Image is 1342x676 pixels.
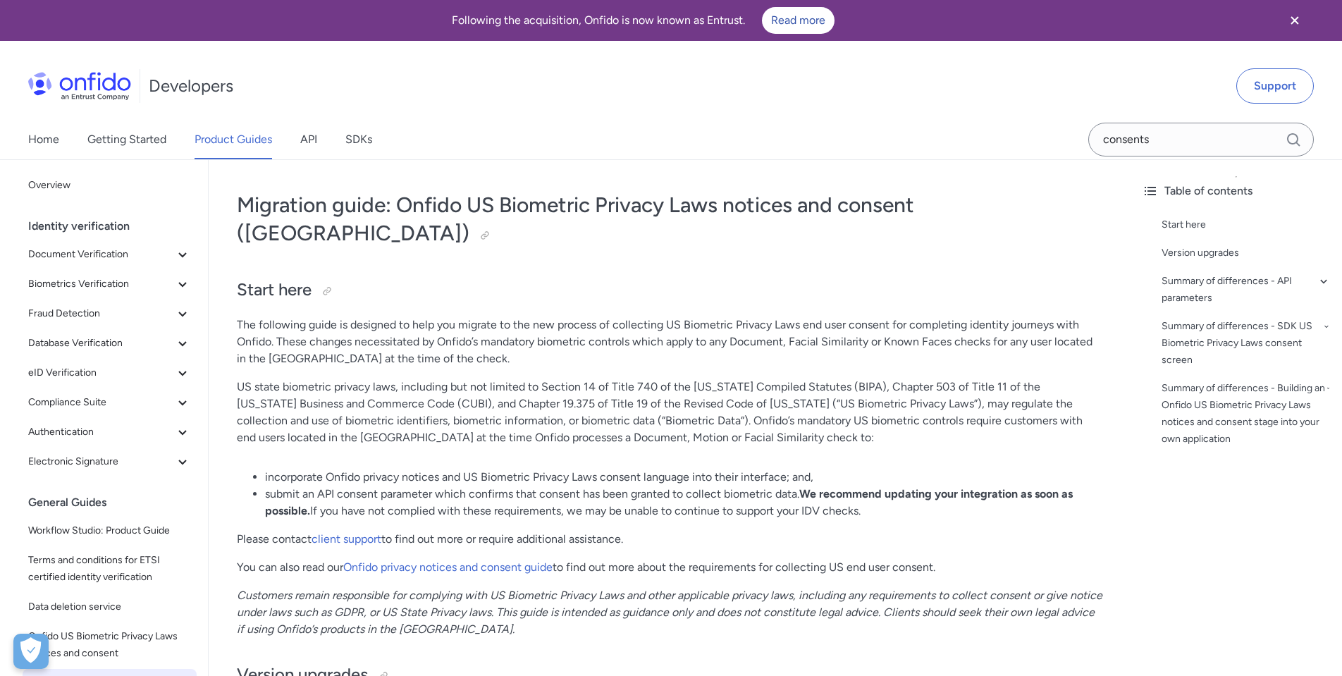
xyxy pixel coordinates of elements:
span: Workflow Studio: Product Guide [28,522,191,539]
a: Start here [1162,216,1331,233]
div: Following the acquisition, Onfido is now known as Entrust. [17,7,1269,34]
div: General Guides [28,488,202,517]
h2: Start here [237,278,1102,302]
span: Terms and conditions for ETSI certified identity verification [28,552,191,586]
a: Onfido privacy notices and consent guide [343,560,553,574]
button: Open Preferences [13,634,49,669]
a: Version upgrades [1162,245,1331,262]
span: eID Verification [28,364,174,381]
a: Terms and conditions for ETSI certified identity verification [23,546,197,591]
p: You can also read our to find out more about the requirements for collecting US end user consent. [237,559,1102,576]
em: Customers remain responsible for complying with US Biometric Privacy Laws and other applicable pr... [237,589,1102,636]
p: Please contact to find out more or require additional assistance. [237,531,1102,548]
button: Electronic Signature [23,448,197,476]
svg: Close banner [1286,12,1303,29]
a: API [300,120,317,159]
span: Database Verification [28,335,174,352]
a: Home [28,120,59,159]
button: Document Verification [23,240,197,269]
button: Close banner [1269,3,1321,38]
span: Electronic Signature [28,453,174,470]
span: Document Verification [28,246,174,263]
div: Table of contents [1142,183,1331,199]
div: Identity verification [28,212,202,240]
p: The following guide is designed to help you migrate to the new process of collecting US Biometric... [237,317,1102,367]
button: Compliance Suite [23,388,197,417]
a: Summary of differences - API parameters [1162,273,1331,307]
a: Read more [762,7,835,34]
a: client support [312,532,381,546]
span: Compliance Suite [28,394,174,411]
img: Onfido Logo [28,72,131,100]
div: Cookie Preferences [13,634,49,669]
input: Onfido search input field [1088,123,1314,156]
a: SDKs [345,120,372,159]
h1: Migration guide: Onfido US Biometric Privacy Laws notices and consent ([GEOGRAPHIC_DATA]) [237,191,1102,247]
span: Data deletion service [28,598,191,615]
a: Product Guides [195,120,272,159]
a: Getting Started [87,120,166,159]
a: Onfido US Biometric Privacy Laws notices and consent [23,622,197,668]
li: incorporate Onfido privacy notices and US Biometric Privacy Laws consent language into their inte... [265,469,1102,486]
strong: We recommend updating your integration as soon as possible. [265,487,1073,517]
button: Biometrics Verification [23,270,197,298]
button: Authentication [23,418,197,446]
button: Fraud Detection [23,300,197,328]
a: Overview [23,171,197,199]
a: Support [1236,68,1314,104]
li: submit an API consent parameter which confirms that consent has been granted to collect biometric... [265,486,1102,520]
a: Data deletion service [23,593,197,621]
a: Workflow Studio: Product Guide [23,517,197,545]
span: Overview [28,177,191,194]
span: Onfido US Biometric Privacy Laws notices and consent [28,628,191,662]
span: Biometrics Verification [28,276,174,293]
button: Database Verification [23,329,197,357]
span: Fraud Detection [28,305,174,322]
button: eID Verification [23,359,197,387]
span: Authentication [28,424,174,441]
p: US state biometric privacy laws, including but not limited to Section 14 of Title 740 of the [US_... [237,379,1102,446]
a: Summary of differences - SDK US Biometric Privacy Laws consent screen [1162,318,1331,369]
a: Summary of differences - Building an Onfido US Biometric Privacy Laws notices and consent stage i... [1162,380,1331,448]
h1: Developers [149,75,233,97]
